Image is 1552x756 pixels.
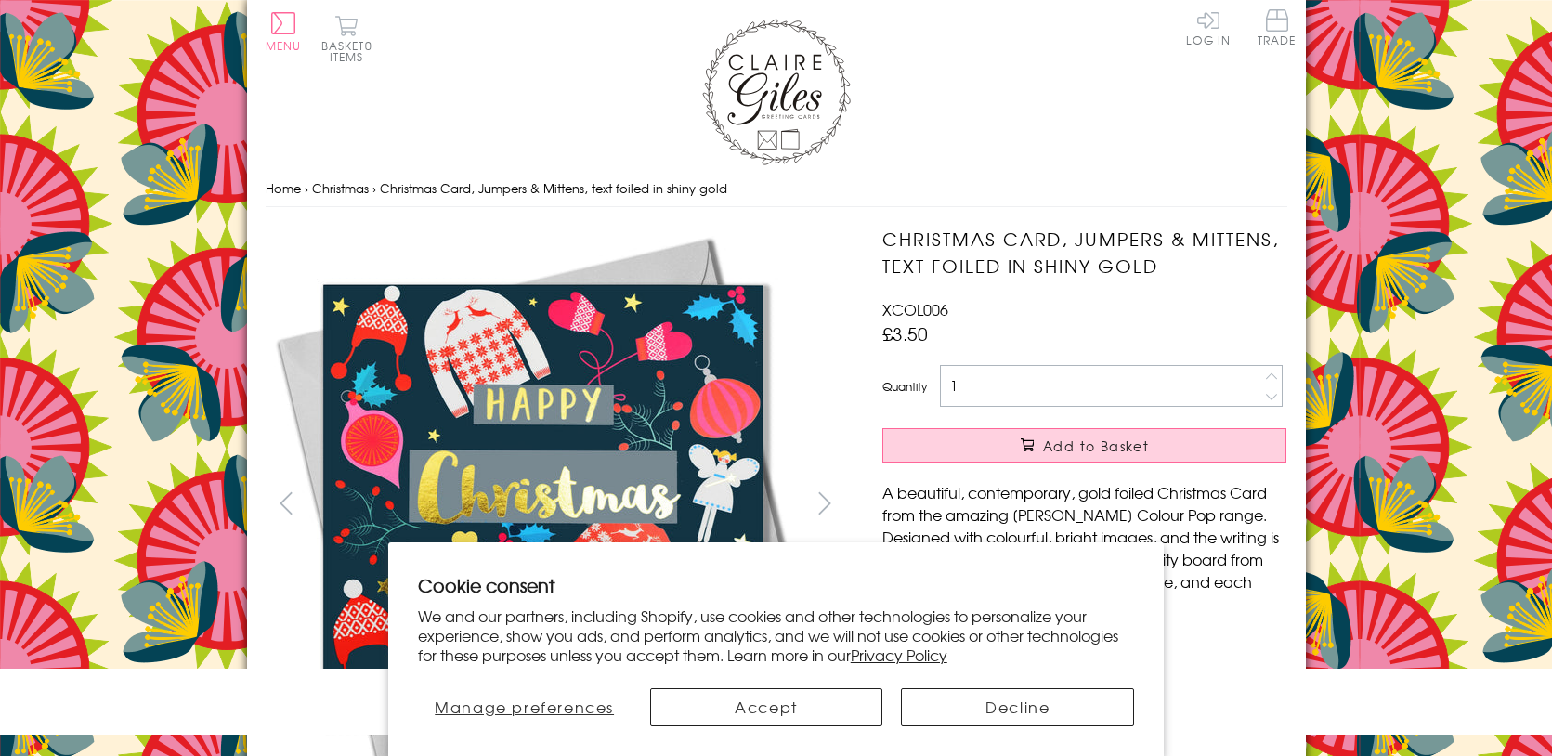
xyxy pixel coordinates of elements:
[266,12,302,51] button: Menu
[882,226,1286,280] h1: Christmas Card, Jumpers & Mittens, text foiled in shiny gold
[312,179,369,197] a: Christmas
[321,15,372,62] button: Basket0 items
[803,482,845,524] button: next
[1186,9,1231,46] a: Log In
[435,696,614,718] span: Manage preferences
[882,481,1286,615] p: A beautiful, contemporary, gold foiled Christmas Card from the amazing [PERSON_NAME] Colour Pop r...
[418,606,1135,664] p: We and our partners, including Shopify, use cookies and other technologies to personalize your ex...
[882,378,927,395] label: Quantity
[266,179,301,197] a: Home
[305,179,308,197] span: ›
[650,688,883,726] button: Accept
[882,298,948,320] span: XCOL006
[380,179,727,197] span: Christmas Card, Jumpers & Mittens, text foiled in shiny gold
[882,320,928,346] span: £3.50
[702,19,851,165] img: Claire Giles Greetings Cards
[418,688,632,726] button: Manage preferences
[851,644,947,666] a: Privacy Policy
[266,170,1287,208] nav: breadcrumbs
[266,482,307,524] button: prev
[1258,9,1297,46] span: Trade
[1258,9,1297,49] a: Trade
[266,37,302,54] span: Menu
[330,37,372,65] span: 0 items
[372,179,376,197] span: ›
[418,572,1135,598] h2: Cookie consent
[1043,437,1149,455] span: Add to Basket
[882,428,1286,463] button: Add to Basket
[901,688,1134,726] button: Decline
